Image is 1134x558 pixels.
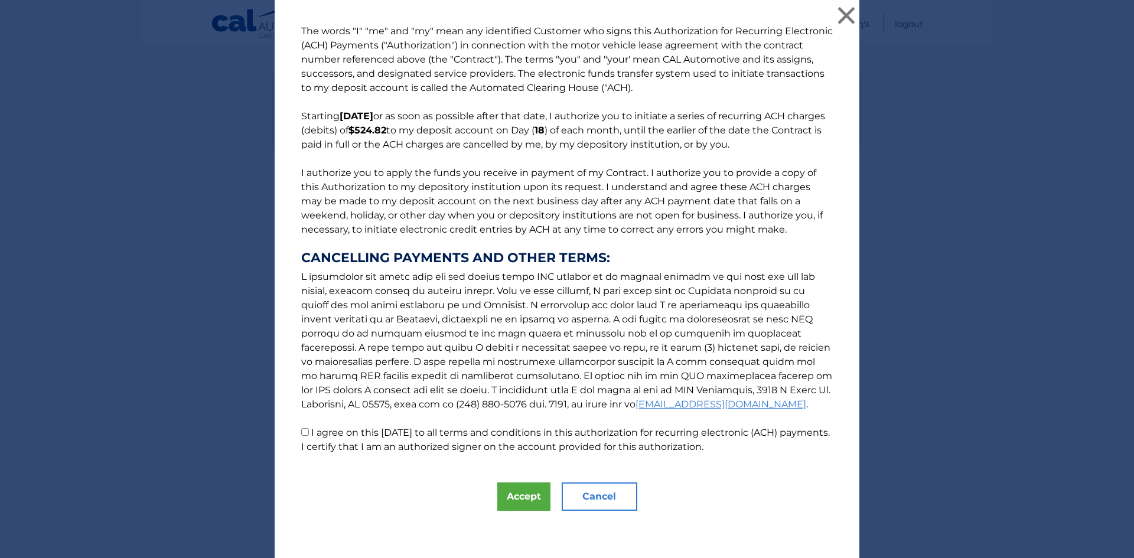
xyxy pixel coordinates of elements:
b: 18 [535,125,545,136]
p: The words "I" "me" and "my" mean any identified Customer who signs this Authorization for Recurri... [289,24,845,454]
label: I agree on this [DATE] to all terms and conditions in this authorization for recurring electronic... [301,427,830,452]
a: [EMAIL_ADDRESS][DOMAIN_NAME] [636,399,806,410]
button: Accept [497,482,550,511]
b: [DATE] [340,110,373,122]
b: $524.82 [348,125,386,136]
button: Cancel [562,482,637,511]
button: × [835,4,858,27]
strong: CANCELLING PAYMENTS AND OTHER TERMS: [301,251,833,265]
